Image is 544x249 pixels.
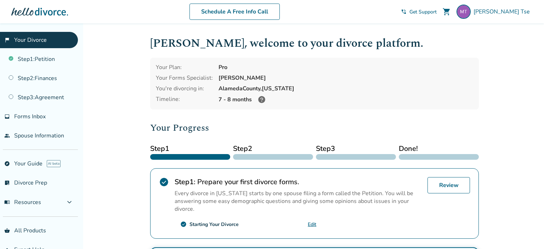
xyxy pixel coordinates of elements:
a: Edit [308,221,316,228]
span: check_circle [180,221,187,227]
span: shopping_basket [4,228,10,233]
div: Pro [219,63,473,71]
h2: Prepare your first divorce forms. [175,177,422,187]
h2: Your Progress [150,121,479,135]
iframe: Chat Widget [509,215,544,249]
div: 7 - 8 months [219,95,473,104]
span: Resources [4,198,41,206]
span: expand_more [65,198,74,206]
div: [PERSON_NAME] [219,74,473,82]
div: Starting Your Divorce [189,221,239,228]
h1: [PERSON_NAME] , welcome to your divorce platform. [150,35,479,52]
span: [PERSON_NAME] Tse [474,8,533,16]
span: menu_book [4,199,10,205]
strong: Step 1 : [175,177,195,187]
a: Review [427,177,470,193]
span: Step 2 [233,143,313,154]
div: You're divorcing in: [156,85,213,92]
span: phone_in_talk [401,9,407,15]
span: Step 1 [150,143,230,154]
img: tserefina@gmail.com [457,5,471,19]
div: Your Forms Specialist: [156,74,213,82]
span: inbox [4,114,10,119]
span: Get Support [409,9,437,15]
span: shopping_cart [442,7,451,16]
div: Your Plan: [156,63,213,71]
span: check_circle [159,177,169,187]
span: explore [4,161,10,166]
div: Timeline: [156,95,213,104]
span: people [4,133,10,138]
div: Alameda County, [US_STATE] [219,85,473,92]
span: flag_2 [4,37,10,43]
span: Done! [399,143,479,154]
p: Every divorce in [US_STATE] starts by one spouse filing a form called the Petition. You will be a... [175,189,422,213]
span: list_alt_check [4,180,10,186]
span: AI beta [47,160,61,167]
span: Forms Inbox [14,113,46,120]
span: Step 3 [316,143,396,154]
a: phone_in_talkGet Support [401,9,437,15]
a: Schedule A Free Info Call [189,4,280,20]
